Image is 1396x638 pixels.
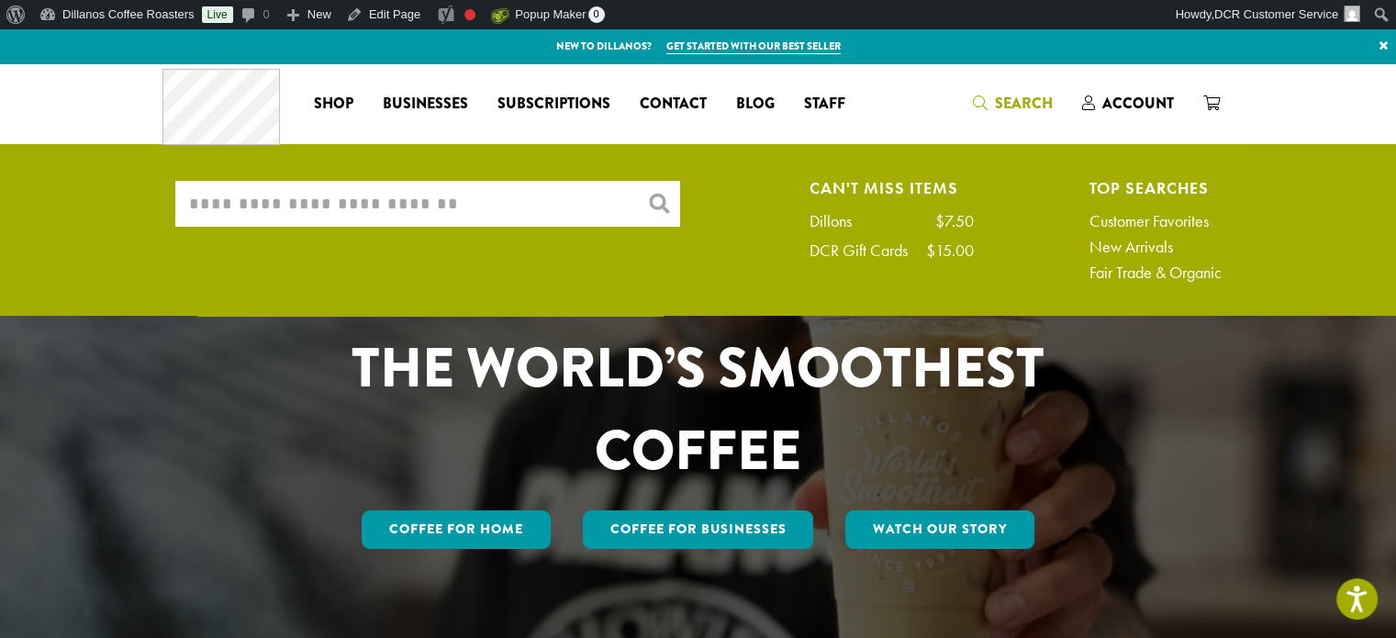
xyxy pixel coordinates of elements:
a: Shop [299,89,368,118]
a: Get started with our best seller [666,39,841,54]
h4: Top Searches [1089,181,1222,195]
span: Shop [314,93,353,116]
span: DCR Customer Service [1214,7,1338,21]
div: Dillons [810,213,870,229]
h4: Can't Miss Items [810,181,974,195]
div: $15.00 [926,242,974,259]
span: Account [1102,93,1174,114]
a: Staff [789,89,860,118]
div: $7.50 [935,213,974,229]
a: × [1371,29,1396,62]
span: Businesses [383,93,468,116]
a: Coffee for Home [362,510,551,549]
a: Fair Trade & Organic [1089,264,1222,281]
span: Blog [736,93,775,116]
span: Staff [804,93,845,116]
a: Search [958,88,1067,118]
span: 0 [588,6,605,23]
a: Coffee For Businesses [583,510,814,549]
span: Search [995,93,1053,114]
a: New Arrivals [1089,239,1222,255]
a: Watch Our Story [845,510,1034,549]
a: Customer Favorites [1089,213,1222,229]
div: DCR Gift Cards [810,242,926,259]
a: Live [202,6,233,23]
div: Focus keyphrase not set [464,9,475,20]
span: Subscriptions [497,93,610,116]
h1: CELEBRATING 33 YEARS OF THE WORLD’S SMOOTHEST COFFEE [296,244,1101,492]
span: Contact [640,93,707,116]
